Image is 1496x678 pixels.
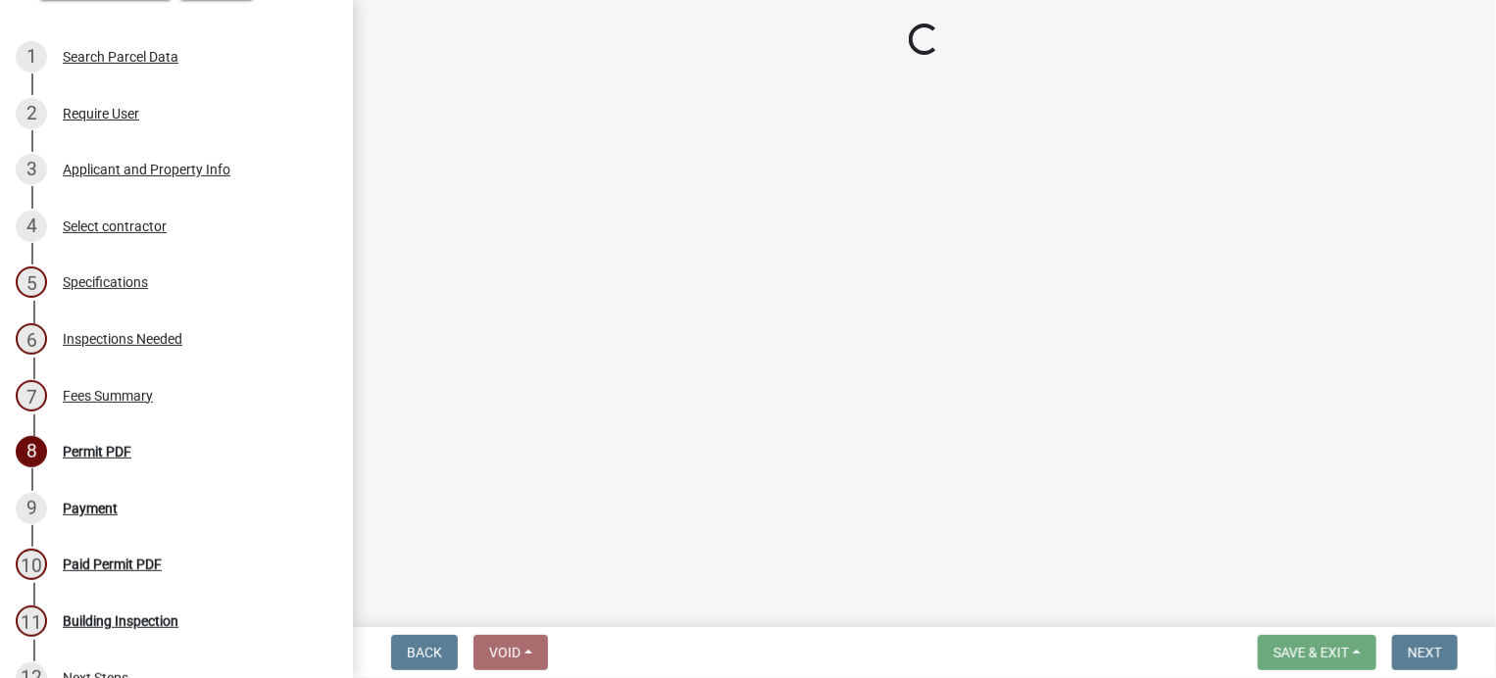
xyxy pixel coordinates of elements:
button: Next [1392,635,1458,670]
div: 7 [16,380,47,412]
div: Search Parcel Data [63,50,178,64]
div: Building Inspection [63,614,178,628]
div: 11 [16,605,47,637]
div: Paid Permit PDF [63,557,162,571]
div: Inspections Needed [63,332,182,346]
div: Select contractor [63,219,167,233]
div: 9 [16,493,47,524]
div: 2 [16,98,47,129]
div: Permit PDF [63,445,131,459]
button: Back [391,635,458,670]
div: 8 [16,436,47,467]
div: Payment [63,502,118,515]
button: Void [474,635,548,670]
div: 10 [16,549,47,580]
div: 1 [16,41,47,73]
div: Require User [63,107,139,121]
div: Specifications [63,275,148,289]
div: 5 [16,266,47,298]
div: 6 [16,323,47,355]
div: 4 [16,211,47,242]
div: 3 [16,154,47,185]
span: Back [407,645,442,660]
span: Void [489,645,521,660]
span: Next [1408,645,1442,660]
div: Fees Summary [63,389,153,403]
span: Save & Exit [1273,645,1349,660]
div: Applicant and Property Info [63,163,230,176]
button: Save & Exit [1258,635,1376,670]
